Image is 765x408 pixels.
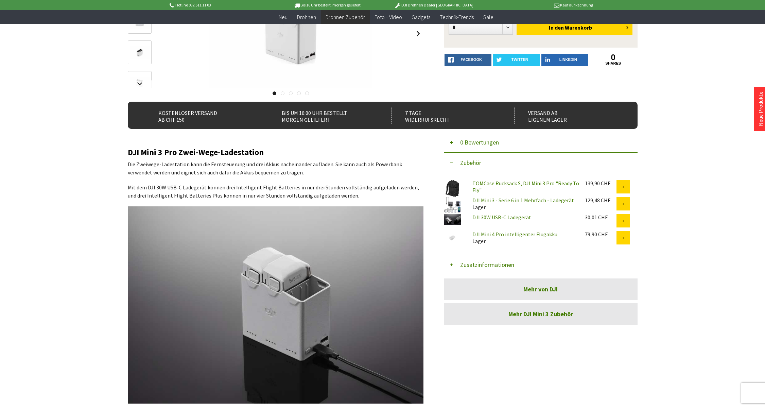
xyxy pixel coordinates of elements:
[590,54,637,61] a: 0
[549,24,564,31] span: In den
[381,1,487,9] p: DJI Drohnen Dealer [GEOGRAPHIC_DATA]
[444,153,638,173] button: Zubehör
[444,231,461,244] img: DJI Mini 4 Pro intelligenter Flugakku
[585,231,616,238] div: 79,90 CHF
[757,91,764,126] a: Neue Produkte
[375,14,402,20] span: Foto + Video
[565,24,592,31] span: Warenkorb
[407,10,435,24] a: Gadgets
[517,20,632,35] button: In den Warenkorb
[412,14,430,20] span: Gadgets
[467,231,579,244] div: Lager
[145,107,253,124] div: Kostenloser Versand ab CHF 150
[391,107,500,124] div: 7 Tage Widerrufsrecht
[483,14,493,20] span: Sale
[479,10,498,24] a: Sale
[435,10,479,24] a: Technik-Trends
[169,1,275,9] p: Hotline 032 511 11 03
[275,1,381,9] p: Bis 16 Uhr bestellt, morgen geliefert.
[440,14,474,20] span: Technik-Trends
[128,183,423,200] p: Mit dem DJI 30W USB-C Ladegerät können drei Intelligent Flight Batteries in nur drei Stunden voll...
[128,160,423,176] p: Die Zweiwege-Ladestation kann die Fernsteuerung und drei Akkus nacheinander aufladen. Sie kann au...
[444,278,638,300] a: Mehr von DJI
[444,214,461,225] img: DJI 30W USB-C Ladegerät
[493,54,540,66] a: twitter
[444,180,461,197] img: TOMCase Rucksack S, DJI Mini 3 Pro
[511,57,528,62] span: twitter
[292,10,321,24] a: Drohnen
[514,107,623,124] div: Versand ab eigenem Lager
[297,14,316,20] span: Drohnen
[590,61,637,66] a: shares
[444,303,638,325] a: Mehr DJI Mini 3 Zubehör
[128,206,423,404] img: 29bf47d24c8c853ec10637d70e136b96-origin
[279,14,288,20] span: Neu
[444,255,638,275] button: Zusatzinformationen
[326,14,365,20] span: Drohnen Zubehör
[585,197,616,204] div: 129,48 CHF
[472,214,531,221] a: DJI 30W USB-C Ladegerät
[472,180,579,193] a: TOMCase Rucksack S, DJI Mini 3 Pro "Ready To Fly"
[321,10,370,24] a: Drohnen Zubehör
[472,231,557,238] a: DJI Mini 4 Pro intelligenter Flugakku
[559,57,577,62] span: LinkedIn
[128,148,423,157] h2: DJI Mini 3 Pro Zwei-Wege-Ladestation
[268,107,376,124] div: Bis um 16:00 Uhr bestellt Morgen geliefert
[444,197,461,214] img: DJI Mini 3 - Serie 6 in 1 Mehrfach - Ladegerät
[585,214,616,221] div: 30,01 CHF
[467,197,579,210] div: Lager
[487,1,593,9] p: Kauf auf Rechnung
[585,180,616,187] div: 139,90 CHF
[274,10,292,24] a: Neu
[444,132,638,153] button: 0 Bewertungen
[472,197,574,204] a: DJI Mini 3 - Serie 6 in 1 Mehrfach - Ladegerät
[461,57,482,62] span: facebook
[445,54,492,66] a: facebook
[541,54,589,66] a: LinkedIn
[370,10,407,24] a: Foto + Video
